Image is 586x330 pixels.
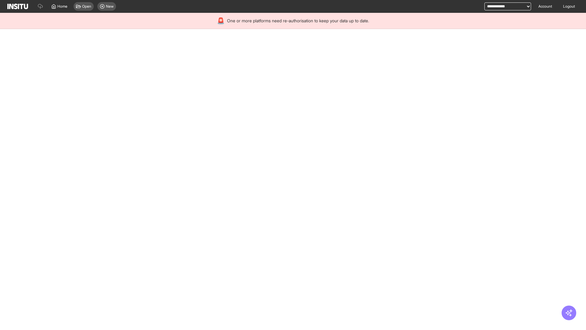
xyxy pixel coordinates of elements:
[57,4,67,9] span: Home
[227,18,369,24] span: One or more platforms need re-authorisation to keep your data up to date.
[217,16,225,25] div: 🚨
[82,4,91,9] span: Open
[106,4,114,9] span: New
[7,4,28,9] img: Logo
